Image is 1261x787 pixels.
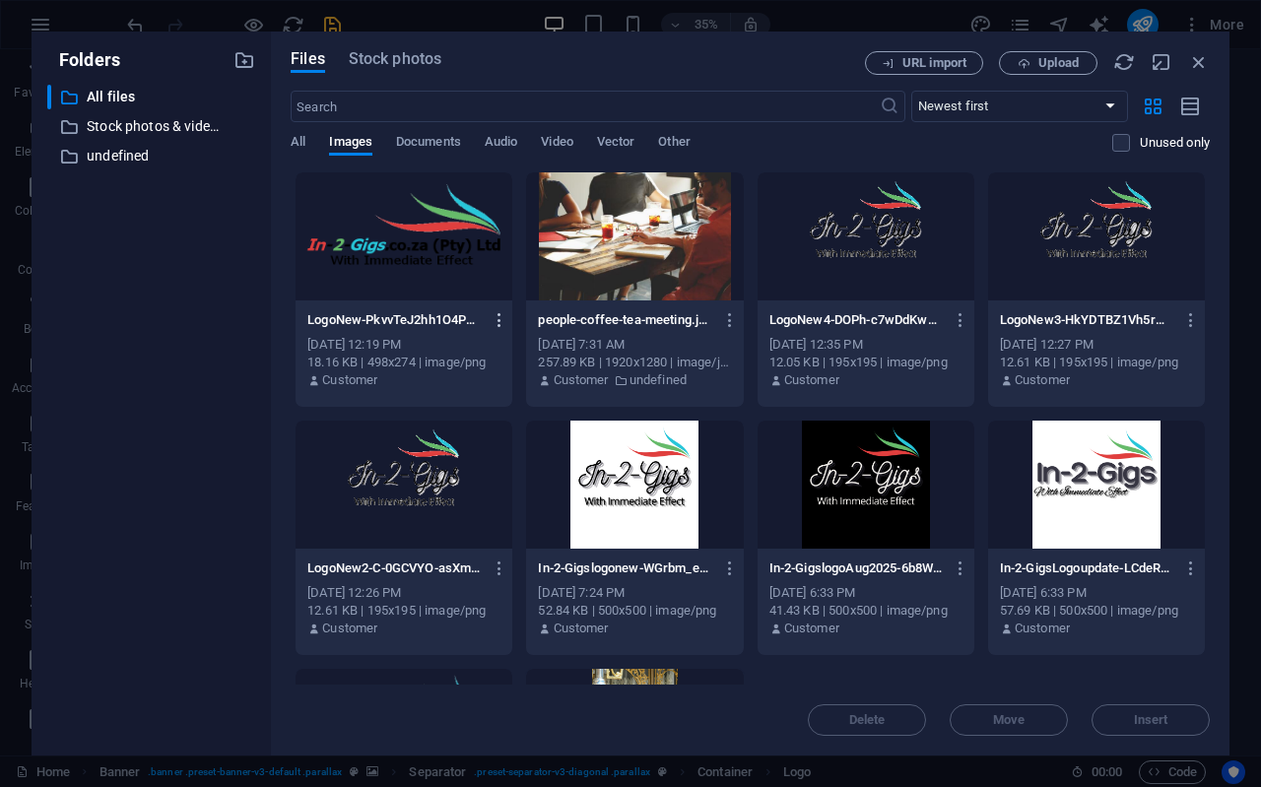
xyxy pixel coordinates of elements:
span: Vector [597,130,635,158]
p: LogoNew2-C-0GCVYO-asXmqhFv2jA1g.png [307,559,483,577]
div: Stock photos & videos [47,114,255,139]
div: 52.84 KB | 500x500 | image/png [538,602,731,620]
i: Minimize [1151,51,1172,73]
span: Documents [396,130,461,158]
p: Displays only files that are not in use on the website. Files added during this session can still... [1140,134,1210,152]
span: Upload [1038,57,1079,69]
p: people-coffee-tea-meeting.jpg-u-f1jPLDEOdigy5PWZHDqw.jpeg [538,311,713,329]
span: Images [329,130,372,158]
p: LogoNew3-HkYDTBZ1Vh5rWKcDqOFD5A.png [1000,311,1175,329]
button: URL import [865,51,983,75]
div: 12.05 KB | 195x195 | image/png [769,354,962,371]
p: LogoNew-PkvvTeJ2hh1O4PRE_gviOg.png [307,311,483,329]
span: Video [541,130,572,158]
div: Stock photos & videos [47,114,220,139]
span: Audio [485,130,517,158]
div: [DATE] 6:33 PM [1000,584,1193,602]
i: Create new folder [233,49,255,71]
div: 257.89 KB | 1920x1280 | image/jpeg [538,354,731,371]
input: Search [291,91,879,122]
div: 12.61 KB | 195x195 | image/png [307,602,500,620]
p: Customer [322,371,377,389]
div: [DATE] 7:31 AM [538,336,731,354]
p: Stock photos & videos [87,115,219,138]
div: 18.16 KB | 498x274 | image/png [307,354,500,371]
div: [DATE] 12:35 PM [769,336,962,354]
p: Customer [1015,371,1070,389]
p: Customer [784,620,839,637]
div: [DATE] 12:19 PM [307,336,500,354]
p: Customer [784,371,839,389]
i: Reload [1113,51,1135,73]
div: 57.69 KB | 500x500 | image/png [1000,602,1193,620]
div: 12.61 KB | 195x195 | image/png [1000,354,1193,371]
span: Stock photos [349,47,441,71]
span: Other [658,130,690,158]
p: Customer [554,371,609,389]
p: undefined [87,145,219,167]
div: [DATE] 7:24 PM [538,584,731,602]
div: undefined [47,144,255,168]
p: Customer [554,620,609,637]
div: [DATE] 12:27 PM [1000,336,1193,354]
div: ​ [47,85,51,109]
p: undefined [630,371,687,389]
p: Folders [47,47,120,73]
p: In-2-GigslogoAug2025-6b8Wp046V8WmyVN7TeNE2Q.png [769,559,945,577]
span: URL import [902,57,966,69]
p: All files [87,86,219,108]
div: [DATE] 12:26 PM [307,584,500,602]
p: Customer [1015,620,1070,637]
i: Close [1188,51,1210,73]
p: LogoNew4-DOPh-c7wDdKwRRXmu4NoHg.png [769,311,945,329]
p: Customer [322,620,377,637]
span: All [291,130,305,158]
button: Upload [999,51,1097,75]
span: Files [291,47,325,71]
p: In-2-Gigslogonew-WGrbm_eDUr87Dj1zH8Z8sg.png [538,559,713,577]
div: [DATE] 6:33 PM [769,584,962,602]
p: In-2-GigsLogoupdate-LCdeRz1UiyZfz-fW7-YoYw.png [1000,559,1175,577]
div: By: Customer | Folder: undefined [538,371,731,389]
div: 41.43 KB | 500x500 | image/png [769,602,962,620]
